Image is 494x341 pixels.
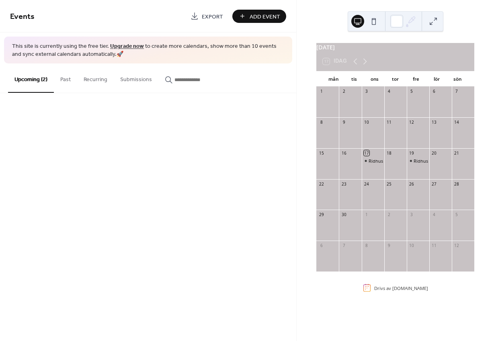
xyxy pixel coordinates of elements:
div: mån [323,71,344,87]
div: lör [426,71,447,87]
div: 11 [431,243,437,249]
div: Drivs av [374,285,428,291]
div: sön [447,71,468,87]
span: This site is currently using the free tier. to create more calendars, show more than 10 events an... [12,43,284,58]
span: Add Event [250,12,280,21]
div: 16 [341,150,347,156]
div: 4 [431,212,437,218]
div: [DATE] [316,43,474,52]
button: Past [54,63,77,92]
div: 8 [364,243,369,249]
div: 14 [454,119,459,125]
div: 6 [319,243,324,249]
div: 24 [364,181,369,187]
div: 1 [319,89,324,94]
div: 12 [454,243,459,249]
div: 7 [341,243,347,249]
div: ons [364,71,385,87]
div: 26 [409,181,414,187]
div: tis [344,71,365,87]
div: 11 [386,119,392,125]
div: 28 [454,181,459,187]
button: Upcoming (2) [8,63,54,93]
div: 6 [431,89,437,94]
div: 25 [386,181,392,187]
div: Ridhus stängt 15.30-18.00 [369,158,421,164]
div: 9 [341,119,347,125]
div: 13 [431,119,437,125]
div: 22 [319,181,324,187]
div: 3 [409,212,414,218]
div: 19 [409,150,414,156]
div: 4 [386,89,392,94]
div: 30 [341,212,347,218]
div: 18 [386,150,392,156]
div: 23 [341,181,347,187]
span: Export [202,12,223,21]
div: 12 [409,119,414,125]
div: Ridhus stängt 15.30-16.30 [414,158,466,164]
button: Submissions [114,63,158,92]
div: 2 [386,212,392,218]
div: 15 [319,150,324,156]
span: Events [10,9,35,25]
div: 10 [364,119,369,125]
div: Ridhus stängt 15.30-16.30 [407,158,429,164]
div: 5 [409,89,414,94]
div: 10 [409,243,414,249]
div: 29 [319,212,324,218]
div: 7 [454,89,459,94]
div: 2 [341,89,347,94]
div: tor [385,71,406,87]
a: [DOMAIN_NAME] [392,285,428,291]
div: 21 [454,150,459,156]
button: Add Event [232,10,286,23]
div: 1 [364,212,369,218]
div: Ridhus stängt 15.30-18.00 [362,158,384,164]
div: 8 [319,119,324,125]
div: 3 [364,89,369,94]
div: 20 [431,150,437,156]
div: 27 [431,181,437,187]
div: fre [406,71,426,87]
button: Recurring [77,63,114,92]
div: 17 [364,150,369,156]
a: Upgrade now [110,41,144,52]
a: Export [184,10,229,23]
div: 5 [454,212,459,218]
div: 9 [386,243,392,249]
